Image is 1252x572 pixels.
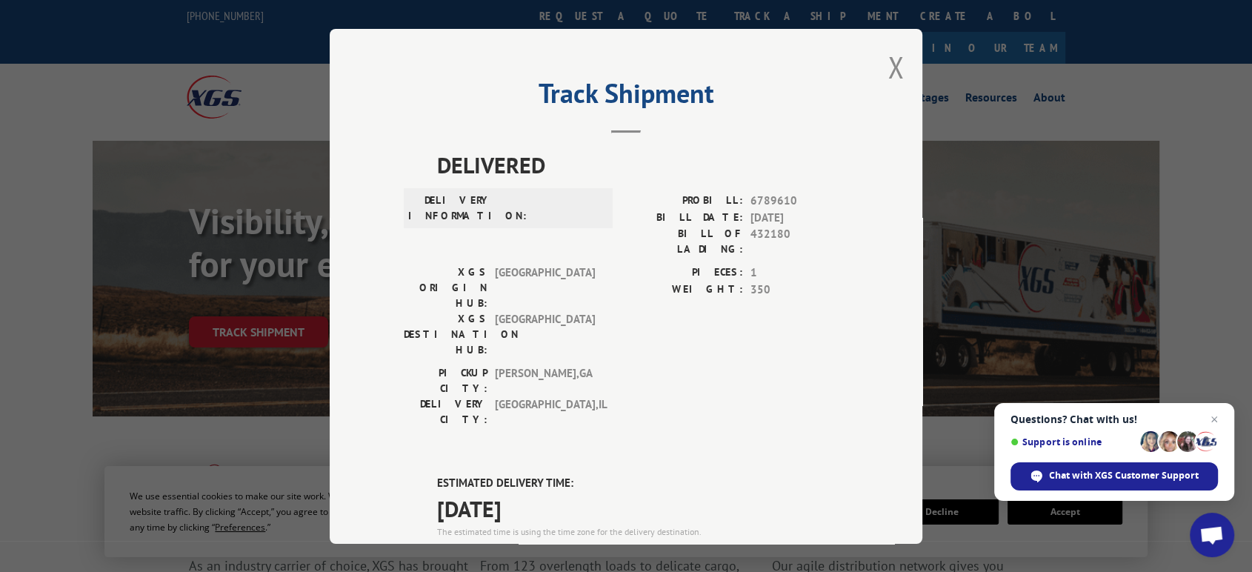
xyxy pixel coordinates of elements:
span: Questions? Chat with us! [1010,413,1218,425]
span: 1 [750,265,848,282]
label: PIECES: [626,265,743,282]
label: PROBILL: [626,193,743,210]
span: DELIVERED [437,148,848,182]
span: 432180 [750,226,848,257]
label: WEIGHT: [626,281,743,298]
label: DELIVERY INFORMATION: [408,193,492,224]
h2: Track Shipment [404,83,848,111]
button: Close modal [888,47,904,87]
span: [DATE] [437,491,848,525]
label: DELIVERY CITY: [404,396,487,428]
span: [GEOGRAPHIC_DATA] [495,265,595,311]
span: 350 [750,281,848,298]
label: XGS ORIGIN HUB: [404,265,487,311]
span: 6789610 [750,193,848,210]
span: [GEOGRAPHIC_DATA] [495,311,595,358]
span: [DATE] [750,209,848,226]
label: PICKUP CITY: [404,365,487,396]
label: BILL DATE: [626,209,743,226]
span: Chat with XGS Customer Support [1049,469,1199,482]
span: Close chat [1205,410,1223,428]
span: [GEOGRAPHIC_DATA] , IL [495,396,595,428]
label: BILL OF LADING: [626,226,743,257]
span: [PERSON_NAME] , GA [495,365,595,396]
div: The estimated time is using the time zone for the delivery destination. [437,525,848,538]
label: ESTIMATED DELIVERY TIME: [437,475,848,492]
div: Open chat [1190,513,1234,557]
label: XGS DESTINATION HUB: [404,311,487,358]
div: Chat with XGS Customer Support [1010,462,1218,490]
span: Support is online [1010,436,1135,448]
